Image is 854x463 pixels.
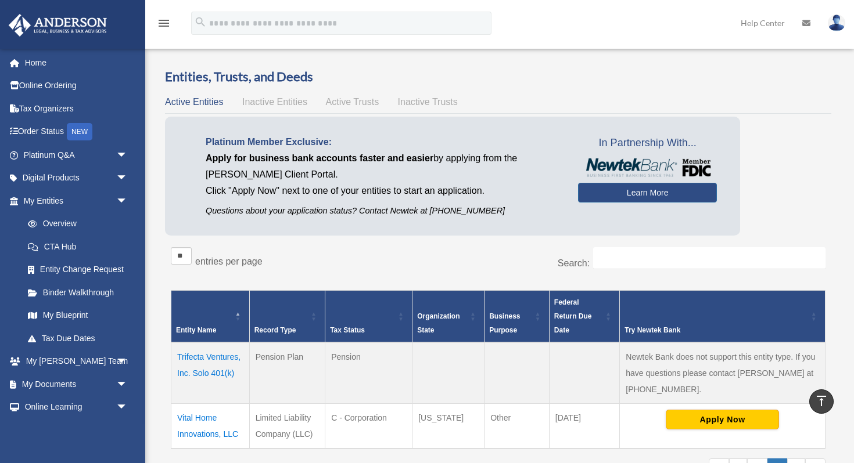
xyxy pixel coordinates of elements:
[828,15,845,31] img: User Pic
[620,290,826,342] th: Try Newtek Bank : Activate to sort
[485,403,550,448] td: Other
[116,350,139,374] span: arrow_drop_down
[16,327,139,350] a: Tax Due Dates
[549,290,619,342] th: Federal Return Due Date: Activate to sort
[8,51,145,74] a: Home
[666,410,779,429] button: Apply Now
[249,290,325,342] th: Record Type: Activate to sort
[8,167,145,190] a: Digital Productsarrow_drop_down
[578,183,717,202] a: Learn More
[206,150,561,183] p: by applying from the [PERSON_NAME] Client Portal.
[116,418,139,442] span: arrow_drop_down
[176,326,216,334] span: Entity Name
[16,212,134,236] a: Overview
[412,403,485,448] td: [US_STATE]
[254,326,296,334] span: Record Type
[116,372,139,396] span: arrow_drop_down
[584,158,711,177] img: NewtekBankLogoSM.png
[398,97,458,107] span: Inactive Trusts
[157,16,171,30] i: menu
[206,204,561,218] p: Questions about your application status? Contact Newtek at [PHONE_NUMBER]
[206,153,433,163] span: Apply for business bank accounts faster and easier
[165,68,831,86] h3: Entities, Trusts, and Deeds
[8,372,145,396] a: My Documentsarrow_drop_down
[554,298,592,334] span: Federal Return Due Date
[578,134,717,153] span: In Partnership With...
[809,389,834,414] a: vertical_align_top
[67,123,92,140] div: NEW
[325,342,412,404] td: Pension
[412,290,485,342] th: Organization State: Activate to sort
[116,189,139,213] span: arrow_drop_down
[157,20,171,30] a: menu
[485,290,550,342] th: Business Purpose: Activate to sort
[16,304,139,327] a: My Blueprint
[249,342,325,404] td: Pension Plan
[8,74,145,97] a: Online Ordering
[8,350,145,373] a: My [PERSON_NAME] Teamarrow_drop_down
[171,342,250,404] td: Trifecta Ventures, Inc. Solo 401(k)
[16,235,139,258] a: CTA Hub
[549,403,619,448] td: [DATE]
[242,97,307,107] span: Inactive Entities
[620,342,826,404] td: Newtek Bank does not support this entity type. If you have questions please contact [PERSON_NAME]...
[16,258,139,281] a: Entity Change Request
[16,281,139,304] a: Binder Walkthrough
[489,312,520,334] span: Business Purpose
[330,326,365,334] span: Tax Status
[814,394,828,408] i: vertical_align_top
[206,134,561,150] p: Platinum Member Exclusive:
[171,290,250,342] th: Entity Name: Activate to invert sorting
[165,97,223,107] span: Active Entities
[8,396,145,419] a: Online Learningarrow_drop_down
[8,143,145,167] a: Platinum Q&Aarrow_drop_down
[558,258,590,268] label: Search:
[8,120,145,144] a: Order StatusNEW
[325,290,412,342] th: Tax Status: Activate to sort
[195,256,263,266] label: entries per page
[326,97,379,107] span: Active Trusts
[8,97,145,120] a: Tax Organizers
[249,403,325,448] td: Limited Liability Company (LLC)
[116,143,139,167] span: arrow_drop_down
[194,16,207,28] i: search
[325,403,412,448] td: C - Corporation
[8,418,145,442] a: Billingarrow_drop_down
[116,396,139,419] span: arrow_drop_down
[625,323,808,337] div: Try Newtek Bank
[116,167,139,190] span: arrow_drop_down
[417,312,460,334] span: Organization State
[8,189,139,212] a: My Entitiesarrow_drop_down
[171,403,250,448] td: Vital Home Innovations, LLC
[206,183,561,199] p: Click "Apply Now" next to one of your entities to start an application.
[5,14,110,37] img: Anderson Advisors Platinum Portal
